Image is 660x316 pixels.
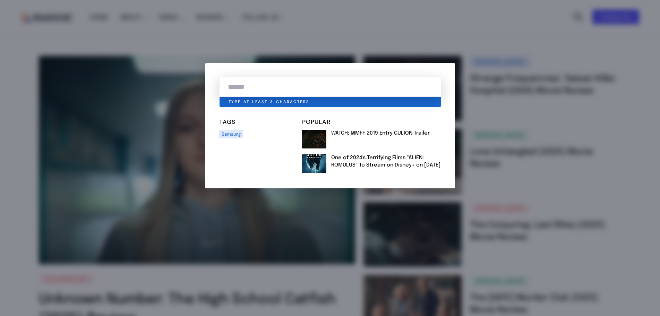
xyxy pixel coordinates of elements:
h3: TAGS [219,119,292,126]
a: Samsung [222,131,241,137]
h3: POPULAR [302,119,441,126]
a: WATCH: MMFF 2019 Entry CULION Trailer [331,130,430,136]
img: One of 2024's Terrifying Films "ALIEN: ROMULUS" To Stream on Disney+ on January 1, 2025 [302,154,326,173]
a: One of 2024's Terrifying Films "ALIEN: ROMULUS" To Stream on Disney+ on [DATE] [331,155,440,168]
img: WATCH: MMFF 2019 Entry CULION Trailer [302,130,326,148]
div: TYPE AT LEAST 3 CHARACTERS [219,97,441,107]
